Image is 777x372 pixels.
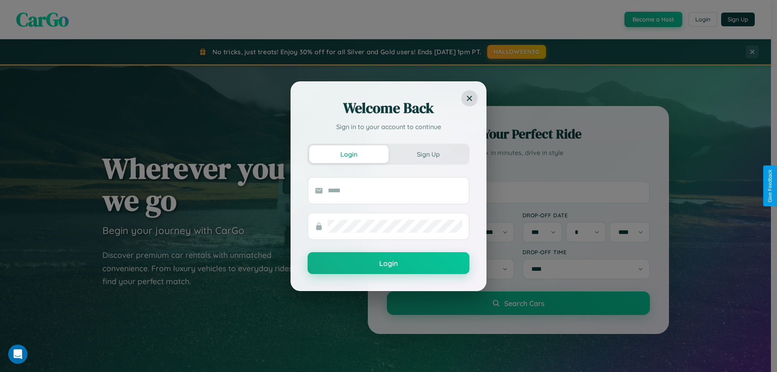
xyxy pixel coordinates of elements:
[388,145,468,163] button: Sign Up
[308,252,469,274] button: Login
[308,98,469,118] h2: Welcome Back
[309,145,388,163] button: Login
[767,170,773,202] div: Give Feedback
[308,122,469,132] p: Sign in to your account to continue
[8,344,28,364] iframe: Intercom live chat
